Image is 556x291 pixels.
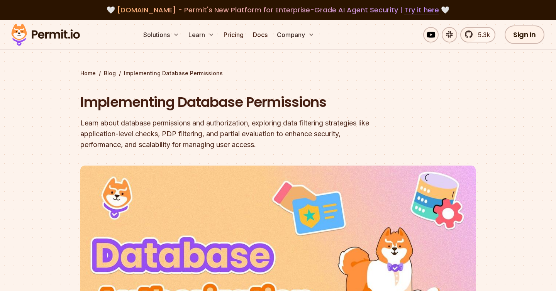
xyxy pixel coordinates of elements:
[140,27,182,42] button: Solutions
[473,30,490,39] span: 5.3k
[404,5,439,15] a: Try it here
[460,27,495,42] a: 5.3k
[80,69,96,77] a: Home
[505,25,544,44] a: Sign In
[250,27,271,42] a: Docs
[8,22,83,48] img: Permit logo
[104,69,116,77] a: Blog
[19,5,537,15] div: 🤍 🤍
[80,118,377,150] div: Learn about database permissions and authorization, exploring data filtering strategies like appl...
[80,93,377,112] h1: Implementing Database Permissions
[274,27,317,42] button: Company
[185,27,217,42] button: Learn
[220,27,247,42] a: Pricing
[117,5,439,15] span: [DOMAIN_NAME] - Permit's New Platform for Enterprise-Grade AI Agent Security |
[80,69,476,77] div: / /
